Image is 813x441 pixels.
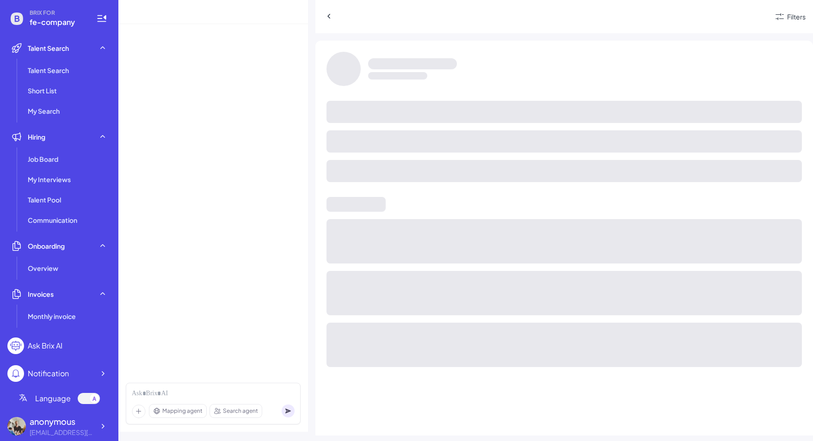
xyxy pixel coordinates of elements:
span: fe-company [30,17,85,28]
span: Overview [28,263,58,273]
span: BRIX FOR [30,9,85,17]
span: Short List [28,86,57,95]
span: Invoices [28,289,54,299]
span: Monthly invoice [28,312,76,321]
div: Filters [787,12,806,22]
span: Onboarding [28,241,65,251]
span: My Interviews [28,175,71,184]
span: Hiring [28,132,45,141]
span: Mapping agent [162,407,203,415]
span: Job Board [28,154,58,164]
span: My Search [28,106,60,116]
span: Talent Pool [28,195,61,204]
span: Language [35,393,71,404]
span: Search agent [223,407,258,415]
span: Talent Search [28,66,69,75]
img: 5ed69bc05bf8448c9af6ae11bb833557.webp [7,417,26,435]
div: Ask Brix AI [28,340,62,351]
div: fe-test@joinbrix.com [30,428,94,437]
div: Notification [28,368,69,379]
div: anonymous [30,415,94,428]
span: Talent Search [28,43,69,53]
span: Communication [28,215,77,225]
